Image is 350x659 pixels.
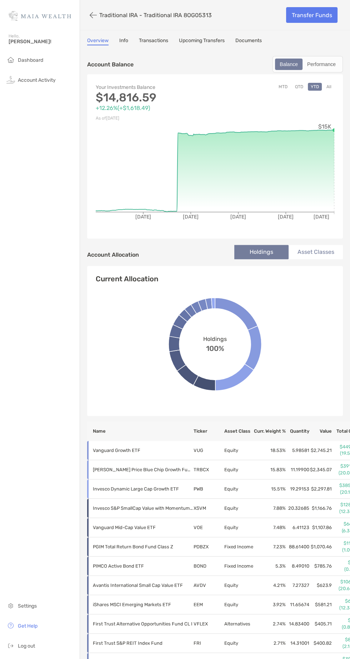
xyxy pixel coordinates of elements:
a: Transfer Funds [286,7,337,23]
td: Fixed Income [224,537,254,557]
img: logout icon [6,641,15,650]
td: 3.92 % [254,595,286,614]
img: Zoe Logo [9,3,71,29]
tspan: [DATE] [135,214,151,220]
td: Fixed Income [224,557,254,576]
button: All [324,83,334,91]
p: iShares MSCI Emerging Markets ETF [93,600,193,609]
td: 5.98581 [286,441,310,460]
button: YTD [308,83,322,91]
img: get-help icon [6,621,15,630]
td: 7.27327 [286,576,310,595]
td: Equity [224,595,254,614]
span: Get Help [18,623,37,629]
td: 5.3 % [254,557,286,576]
td: AVDV [193,576,224,595]
td: $1,107.86 [310,518,332,537]
td: Alternatives [224,614,254,634]
tspan: [DATE] [314,214,329,220]
p: As of [DATE] [96,114,215,123]
td: $1,070.46 [310,537,332,557]
td: VFLEX [193,614,224,634]
p: Avantis International Small Cap Value ETF [93,581,193,590]
img: activity icon [6,75,15,84]
td: BOND [193,557,224,576]
img: settings icon [6,601,15,610]
td: Equity [224,634,254,653]
td: $2,297.81 [310,479,332,499]
p: Your Investments Balance [96,83,215,92]
a: Transactions [139,37,168,45]
a: Overview [87,37,109,45]
a: Documents [235,37,262,45]
td: FRI [193,634,224,653]
li: Holdings [234,245,289,259]
p: Account Balance [87,60,134,69]
td: 19.29153 [286,479,310,499]
td: Equity [224,441,254,460]
span: Account Activity [18,77,56,83]
td: $623.9 [310,576,332,595]
td: 88.61400 [286,537,310,557]
p: Invesco S&P SmallCap Value with Momentum ETF [93,504,193,513]
span: 100% [206,342,224,353]
td: $785.76 [310,557,332,576]
tspan: [DATE] [230,214,246,220]
td: 4.21 % [254,576,286,595]
td: 7.23 % [254,537,286,557]
div: segmented control [272,56,343,72]
td: 2.74 % [254,614,286,634]
h4: Current Allocation [96,275,158,283]
div: Performance [303,59,340,69]
td: PWB [193,479,224,499]
th: Name [87,422,193,441]
td: 15.83 % [254,460,286,479]
td: 15.51 % [254,479,286,499]
td: Equity [224,576,254,595]
td: 8.49010 [286,557,310,576]
span: Settings [18,603,37,609]
th: Asset Class [224,422,254,441]
td: TRBCX [193,460,224,479]
td: 7.48 % [254,518,286,537]
td: $1,166.76 [310,499,332,518]
p: PGIM Total Return Bond Fund Class Z [93,542,193,551]
td: 20.32685 [286,499,310,518]
a: Info [119,37,128,45]
td: VUG [193,441,224,460]
p: Invesco Dynamic Large Cap Growth ETF [93,484,193,493]
tspan: [DATE] [183,214,199,220]
td: EEM [193,595,224,614]
td: $581.21 [310,595,332,614]
span: Holdings [203,336,227,342]
td: $2,345.07 [310,460,332,479]
button: MTD [276,83,290,91]
th: Value [310,422,332,441]
button: QTD [292,83,306,91]
th: Curr. Weight % [254,422,286,441]
p: T. Rowe Price Blue Chip Growth Fund [93,465,193,474]
img: household icon [6,55,15,64]
td: Equity [224,479,254,499]
td: $405.71 [310,614,332,634]
p: First Trust S&P REIT Index Fund [93,639,193,648]
td: 11.65674 [286,595,310,614]
td: 14.31001 [286,634,310,653]
td: $2,745.21 [310,441,332,460]
p: +12.26% ( +$1,618.49 ) [96,104,215,112]
td: Equity [224,518,254,537]
td: XSVM [193,499,224,518]
td: Equity [224,499,254,518]
tspan: [DATE] [278,214,294,220]
p: PIMCO Active Bond ETF [93,562,193,570]
h4: Account Allocation [87,251,139,258]
span: [PERSON_NAME]! [9,39,75,45]
li: Asset Classes [289,245,343,259]
td: Equity [224,460,254,479]
tspan: $15K [318,123,331,130]
td: PDBZX [193,537,224,557]
div: Balance [276,59,302,69]
p: Traditional IRA - Traditional IRA 8OG05313 [99,12,212,19]
td: 6.41123 [286,518,310,537]
p: Vanguard Growth ETF [93,446,193,455]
